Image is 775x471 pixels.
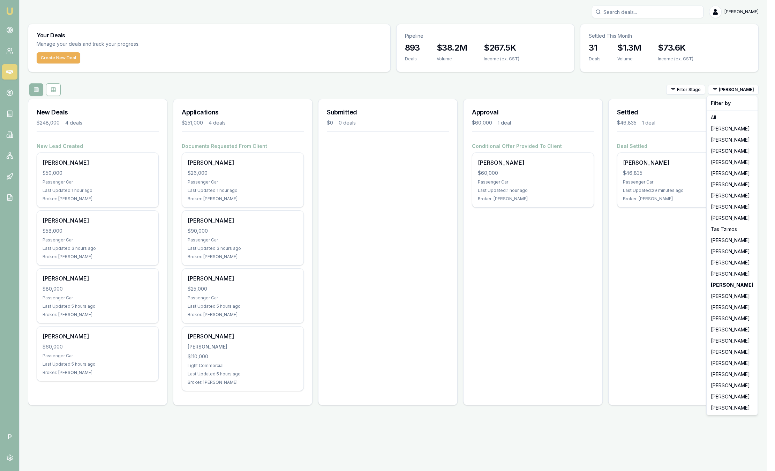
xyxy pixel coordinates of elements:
input: Search deals [592,6,703,18]
p: Settled This Month [589,32,750,39]
div: Broker: [PERSON_NAME] [188,380,298,385]
strong: [PERSON_NAME] [711,282,753,289]
div: [PERSON_NAME] [708,302,756,313]
span: [PERSON_NAME] [724,9,759,15]
div: Last Updated: 5 hours ago [188,371,298,377]
h3: 893 [405,42,420,53]
h3: Submitted [327,107,449,117]
h3: Applications [182,107,304,117]
div: [PERSON_NAME] [708,324,756,335]
div: Passenger Car [478,179,588,185]
div: 1 deal [642,119,655,126]
div: Broker: [PERSON_NAME] [188,196,298,202]
div: [PERSON_NAME] [43,158,153,167]
div: [PERSON_NAME] [623,158,733,167]
div: Last Updated: 1 hour ago [188,188,298,193]
div: Volume [437,56,467,62]
h3: $38.2M [437,42,467,53]
div: [PERSON_NAME] [708,313,756,324]
div: [PERSON_NAME] [708,168,756,179]
h3: Your Deals [37,32,382,38]
div: $46,835 [623,170,733,177]
div: [PERSON_NAME] [188,332,298,341]
div: [PERSON_NAME] [708,291,756,302]
h4: Documents Requested From Client [182,143,304,150]
div: $90,000 [188,227,298,234]
div: Passenger Car [43,295,153,301]
div: Last Updated: 3 hours ago [43,246,153,251]
div: [PERSON_NAME] [43,332,153,341]
h4: Deal Settled [617,143,739,150]
div: Last Updated: 29 minutes ago [623,188,733,193]
div: $60,000 [478,170,588,177]
div: $60,000 [472,119,492,126]
div: Deals [405,56,420,62]
div: Broker: [PERSON_NAME] [43,370,153,375]
div: [PERSON_NAME] [708,235,756,246]
div: $251,000 [182,119,203,126]
div: Passenger Car [188,237,298,243]
div: Passenger Car [623,179,733,185]
span: Filter Stage [677,87,701,92]
div: Passenger Car [43,353,153,359]
div: [PERSON_NAME] [188,158,298,167]
span: [PERSON_NAME] [719,87,754,92]
div: [PERSON_NAME] [478,158,588,167]
div: 0 deals [339,119,356,126]
div: Last Updated: 1 hour ago [478,188,588,193]
h3: $267.5K [484,42,519,53]
div: [PERSON_NAME] [708,201,756,212]
div: [PERSON_NAME] [708,145,756,157]
div: [PERSON_NAME] [708,268,756,279]
p: Manage your deals and track your progress. [37,40,215,48]
div: $25,000 [188,285,298,292]
div: Broker: [PERSON_NAME] [43,254,153,260]
div: All [708,112,756,123]
div: [PERSON_NAME] [708,391,756,402]
div: Last Updated: 3 hours ago [188,246,298,251]
div: [PERSON_NAME] [708,346,756,358]
div: Tas Tzimos [708,224,756,235]
div: Passenger Car [43,237,153,243]
img: emu-icon-u.png [6,7,14,15]
h4: New Lead Created [37,143,159,150]
div: Volume [617,56,641,62]
div: $26,000 [188,170,298,177]
div: [PERSON_NAME] [708,123,756,134]
div: [PERSON_NAME] [43,274,153,283]
div: [PERSON_NAME] [43,216,153,225]
div: $0 [327,119,333,126]
div: Broker: [PERSON_NAME] [188,312,298,317]
div: Passenger Car [43,179,153,185]
div: 1 deal [498,119,511,126]
div: Broker: [PERSON_NAME] [478,196,588,202]
div: Broker: [PERSON_NAME] [623,196,733,202]
div: Income (ex. GST) [658,56,693,62]
h3: New Deals [37,107,159,117]
div: $110,000 [188,353,298,360]
button: Create New Deal [37,52,80,63]
div: [PERSON_NAME] [708,190,756,201]
div: [PERSON_NAME] [708,212,756,224]
div: Deals [589,56,601,62]
div: [PERSON_NAME] [188,274,298,283]
div: 4 deals [209,119,226,126]
div: Broker: [PERSON_NAME] [188,254,298,260]
div: 4 deals [65,119,82,126]
div: [PERSON_NAME] [708,134,756,145]
div: $46,835 [617,119,637,126]
div: [PERSON_NAME] [708,358,756,369]
div: [PERSON_NAME] [708,402,756,413]
div: $58,000 [43,227,153,234]
div: [PERSON_NAME] [188,216,298,225]
div: $248,000 [37,119,60,126]
div: Last Updated: 1 hour ago [43,188,153,193]
div: [PERSON_NAME] [708,246,756,257]
div: [PERSON_NAME] [708,179,756,190]
div: $60,000 [43,343,153,350]
div: $80,000 [43,285,153,292]
div: Income (ex. GST) [484,56,519,62]
div: Broker: [PERSON_NAME] [43,196,153,202]
h3: $1.3M [617,42,641,53]
p: Pipeline [405,32,566,39]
